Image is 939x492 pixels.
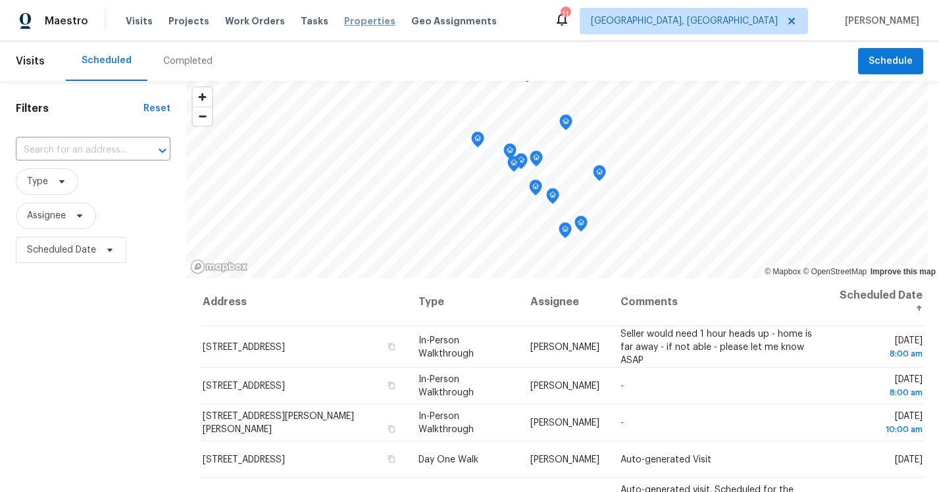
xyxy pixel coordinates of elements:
[386,340,397,352] button: Copy Address
[344,14,395,28] span: Properties
[16,140,134,160] input: Search for an address...
[837,335,923,360] span: [DATE]
[193,107,212,126] button: Zoom out
[574,216,588,236] div: Map marker
[153,141,172,160] button: Open
[16,47,45,76] span: Visits
[186,81,928,278] canvas: Map
[837,375,923,399] span: [DATE]
[826,278,923,326] th: Scheduled Date ↑
[419,335,474,358] span: In-Person Walkthrough
[559,222,572,243] div: Map marker
[621,418,624,428] span: -
[765,267,801,276] a: Mapbox
[530,418,599,428] span: [PERSON_NAME]
[203,342,285,351] span: [STREET_ADDRESS]
[529,180,542,200] div: Map marker
[530,342,599,351] span: [PERSON_NAME]
[203,381,285,391] span: [STREET_ADDRESS]
[515,153,528,174] div: Map marker
[163,55,213,68] div: Completed
[507,156,520,176] div: Map marker
[837,412,923,436] span: [DATE]
[203,455,285,464] span: [STREET_ADDRESS]
[530,151,543,171] div: Map marker
[419,412,474,434] span: In-Person Walkthrough
[837,423,923,436] div: 10:00 am
[858,48,923,75] button: Schedule
[871,267,936,276] a: Improve this map
[225,14,285,28] span: Work Orders
[126,14,153,28] span: Visits
[27,243,96,257] span: Scheduled Date
[27,175,48,188] span: Type
[16,102,143,115] h1: Filters
[419,375,474,397] span: In-Person Walkthrough
[591,14,778,28] span: [GEOGRAPHIC_DATA], [GEOGRAPHIC_DATA]
[411,14,497,28] span: Geo Assignments
[803,267,867,276] a: OpenStreetMap
[202,278,408,326] th: Address
[520,278,610,326] th: Assignee
[840,14,919,28] span: [PERSON_NAME]
[193,87,212,107] button: Zoom in
[621,381,624,391] span: -
[27,209,66,222] span: Assignee
[203,412,354,434] span: [STREET_ADDRESS][PERSON_NAME][PERSON_NAME]
[82,54,132,67] div: Scheduled
[301,16,328,26] span: Tasks
[143,102,170,115] div: Reset
[837,386,923,399] div: 8:00 am
[386,423,397,435] button: Copy Address
[386,453,397,465] button: Copy Address
[621,329,812,364] span: Seller would need 1 hour heads up - home is far away - if not able - please let me know ASAP
[190,259,248,274] a: Mapbox homepage
[408,278,520,326] th: Type
[546,188,559,209] div: Map marker
[503,143,517,164] div: Map marker
[869,53,913,70] span: Schedule
[419,455,478,464] span: Day One Walk
[621,455,711,464] span: Auto-generated Visit
[593,165,606,185] div: Map marker
[168,14,209,28] span: Projects
[386,380,397,391] button: Copy Address
[530,455,599,464] span: [PERSON_NAME]
[530,381,599,391] span: [PERSON_NAME]
[561,8,570,21] div: 11
[471,132,484,152] div: Map marker
[610,278,826,326] th: Comments
[837,347,923,360] div: 8:00 am
[45,14,88,28] span: Maestro
[559,114,572,135] div: Map marker
[895,455,923,464] span: [DATE]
